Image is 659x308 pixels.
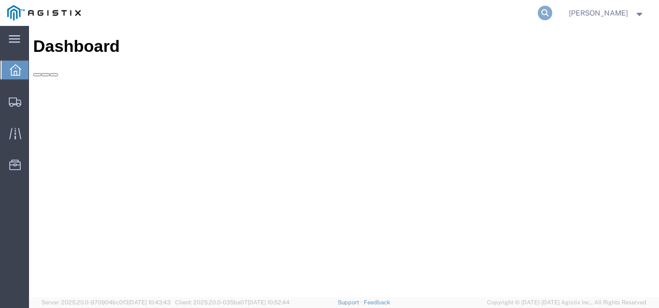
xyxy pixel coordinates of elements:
a: Feedback [364,299,390,305]
span: Server: 2025.20.0-970904bc0f3 [41,299,170,305]
span: [DATE] 10:43:43 [128,299,170,305]
span: Copyright © [DATE]-[DATE] Agistix Inc., All Rights Reserved [487,298,647,307]
span: Nathan Seeley [569,7,628,19]
span: [DATE] 10:52:44 [248,299,290,305]
span: Client: 2025.20.0-035ba07 [175,299,290,305]
img: logo [7,5,81,21]
a: Support [338,299,364,305]
button: [PERSON_NAME] [568,7,645,19]
iframe: FS Legacy Container [29,26,659,297]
